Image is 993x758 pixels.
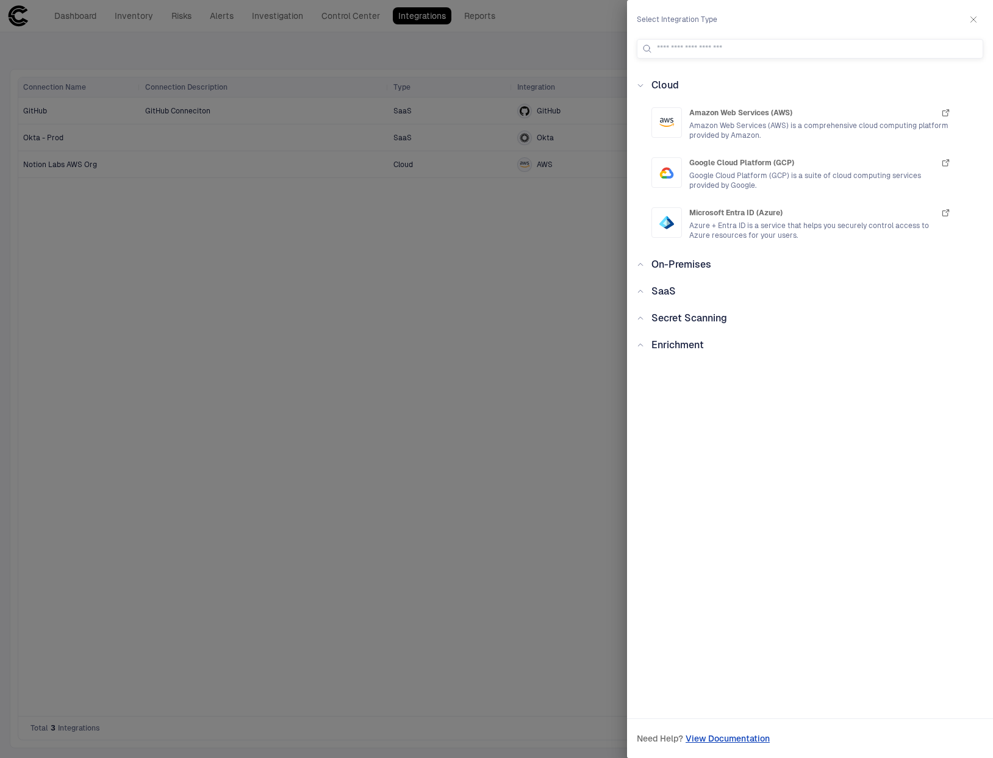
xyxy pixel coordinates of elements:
span: Microsoft Entra ID (Azure) [689,208,783,218]
span: Need Help? [637,733,683,744]
div: On-Premises [637,257,983,272]
span: Amazon Web Services (AWS) is a comprehensive cloud computing platform provided by Amazon. [689,121,951,140]
span: Azure + Entra ID is a service that helps you securely control access to Azure resources for your ... [689,221,951,240]
div: AWS [659,115,674,130]
span: Enrichment [651,339,704,351]
span: On-Premises [651,259,711,270]
div: SaaS [637,284,983,299]
span: Secret Scanning [651,312,727,324]
span: Amazon Web Services (AWS) [689,108,792,118]
span: Google Cloud Platform (GCP) [689,158,794,168]
span: Select Integration Type [637,15,717,24]
span: Google Cloud Platform (GCP) is a suite of cloud computing services provided by Google. [689,171,951,190]
div: Cloud [637,78,983,93]
span: SaaS [651,285,676,297]
div: Secret Scanning [637,311,983,326]
a: View Documentation [686,731,770,746]
div: Entra ID [659,215,674,230]
span: Cloud [651,79,679,91]
span: View Documentation [686,734,770,743]
div: Google Cloud [659,165,674,180]
div: Enrichment [637,338,983,352]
